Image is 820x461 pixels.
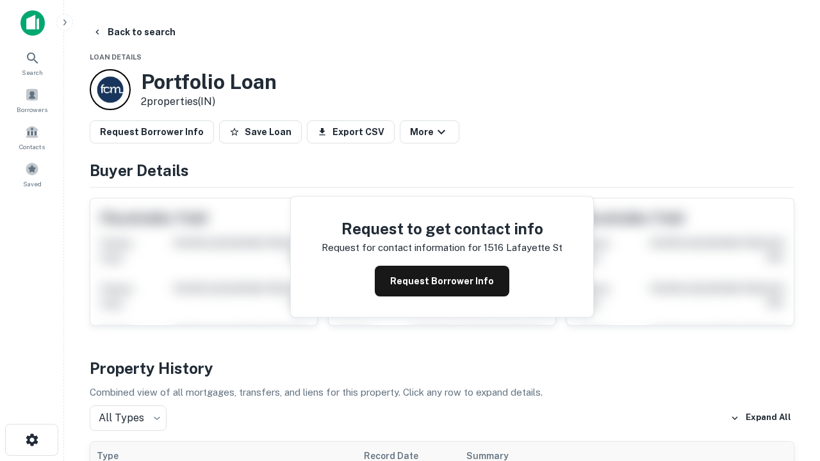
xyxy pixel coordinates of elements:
h4: Request to get contact info [322,217,562,240]
p: 2 properties (IN) [141,94,277,109]
a: Contacts [4,120,60,154]
button: Back to search [87,20,181,44]
button: Save Loan [219,120,302,143]
span: Contacts [19,142,45,152]
a: Borrowers [4,83,60,117]
h4: Buyer Details [90,159,794,182]
button: Expand All [727,408,794,428]
span: Search [22,67,43,77]
p: 1516 lafayette st [484,240,562,255]
button: Request Borrower Info [375,266,509,296]
button: More [400,120,459,143]
iframe: Chat Widget [756,318,820,379]
span: Loan Details [90,53,142,61]
div: All Types [90,405,167,431]
img: capitalize-icon.png [20,10,45,36]
p: Combined view of all mortgages, transfers, and liens for this property. Click any row to expand d... [90,385,794,400]
p: Request for contact information for [322,240,481,255]
button: Request Borrower Info [90,120,214,143]
a: Search [4,45,60,80]
span: Saved [23,179,42,189]
a: Saved [4,157,60,191]
h4: Property History [90,357,794,380]
button: Export CSV [307,120,395,143]
span: Borrowers [17,104,47,115]
h3: Portfolio Loan [141,70,277,94]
